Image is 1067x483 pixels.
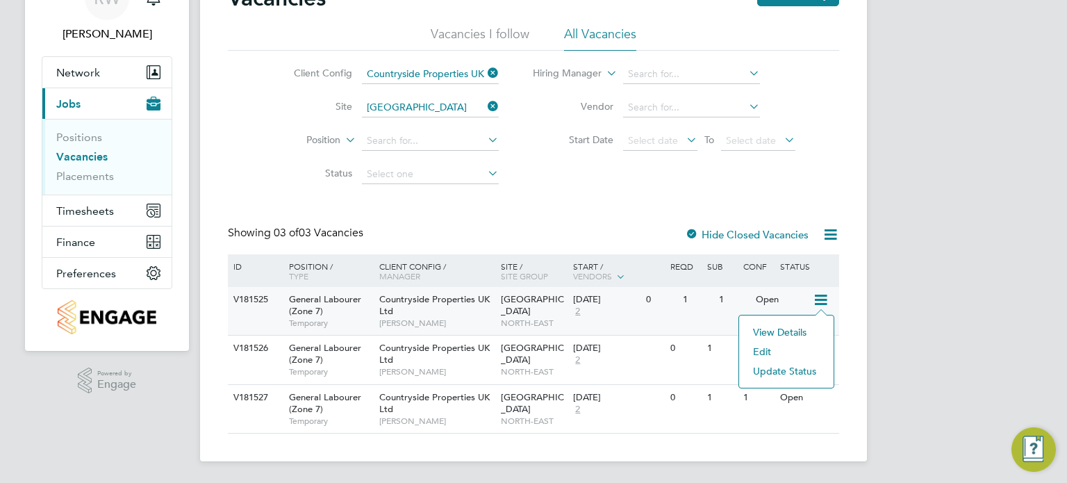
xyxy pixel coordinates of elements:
[501,342,564,366] span: [GEOGRAPHIC_DATA]
[431,26,529,51] li: Vacancies I follow
[379,366,494,377] span: [PERSON_NAME]
[97,379,136,391] span: Engage
[379,416,494,427] span: [PERSON_NAME]
[42,300,172,334] a: Go to home page
[685,228,809,241] label: Hide Closed Vacancies
[1011,427,1056,472] button: Engage Resource Center
[56,150,108,163] a: Vacancies
[667,254,703,278] div: Reqd
[376,254,497,288] div: Client Config /
[379,391,490,415] span: Countryside Properties UK Ltd
[289,270,308,281] span: Type
[740,385,776,411] div: 1
[746,361,827,381] li: Update Status
[573,306,582,318] span: 2
[777,254,837,278] div: Status
[573,404,582,416] span: 2
[564,26,636,51] li: All Vacancies
[42,258,172,288] button: Preferences
[279,254,376,288] div: Position /
[56,66,100,79] span: Network
[379,270,420,281] span: Manager
[274,226,299,240] span: 03 of
[573,392,663,404] div: [DATE]
[704,336,740,361] div: 1
[533,133,613,146] label: Start Date
[573,354,582,366] span: 2
[56,267,116,280] span: Preferences
[501,318,567,329] span: NORTH-EAST
[289,391,361,415] span: General Labourer (Zone 7)
[289,366,372,377] span: Temporary
[522,67,602,81] label: Hiring Manager
[289,342,361,366] span: General Labourer (Zone 7)
[42,88,172,119] button: Jobs
[643,287,679,313] div: 0
[362,98,499,117] input: Search for...
[573,343,663,354] div: [DATE]
[379,293,490,317] span: Countryside Properties UK Ltd
[56,131,102,144] a: Positions
[289,416,372,427] span: Temporary
[746,322,827,342] li: View Details
[272,167,352,179] label: Status
[623,98,760,117] input: Search for...
[497,254,570,288] div: Site /
[501,416,567,427] span: NORTH-EAST
[230,336,279,361] div: V181526
[42,195,172,226] button: Timesheets
[573,294,639,306] div: [DATE]
[362,165,499,184] input: Select one
[704,254,740,278] div: Sub
[230,287,279,313] div: V181525
[272,100,352,113] label: Site
[42,57,172,88] button: Network
[228,226,366,240] div: Showing
[716,287,752,313] div: 1
[58,300,156,334] img: countryside-properties-logo-retina.png
[230,254,279,278] div: ID
[777,385,837,411] div: Open
[362,65,499,84] input: Search for...
[274,226,363,240] span: 03 Vacancies
[704,385,740,411] div: 1
[230,385,279,411] div: V181527
[746,342,827,361] li: Edit
[42,26,172,42] span: Richard Walsh
[752,287,813,313] div: Open
[501,293,564,317] span: [GEOGRAPHIC_DATA]
[667,336,703,361] div: 0
[533,100,613,113] label: Vendor
[78,368,137,394] a: Powered byEngage
[570,254,667,289] div: Start /
[667,385,703,411] div: 0
[260,133,340,147] label: Position
[272,67,352,79] label: Client Config
[740,254,776,278] div: Conf
[42,119,172,195] div: Jobs
[726,134,776,147] span: Select date
[679,287,716,313] div: 1
[362,131,499,151] input: Search for...
[289,293,361,317] span: General Labourer (Zone 7)
[56,236,95,249] span: Finance
[289,318,372,329] span: Temporary
[623,65,760,84] input: Search for...
[379,318,494,329] span: [PERSON_NAME]
[700,131,718,149] span: To
[379,342,490,366] span: Countryside Properties UK Ltd
[573,270,612,281] span: Vendors
[628,134,678,147] span: Select date
[501,366,567,377] span: NORTH-EAST
[97,368,136,379] span: Powered by
[56,97,81,110] span: Jobs
[56,204,114,218] span: Timesheets
[42,227,172,257] button: Finance
[56,170,114,183] a: Placements
[501,391,564,415] span: [GEOGRAPHIC_DATA]
[501,270,548,281] span: Site Group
